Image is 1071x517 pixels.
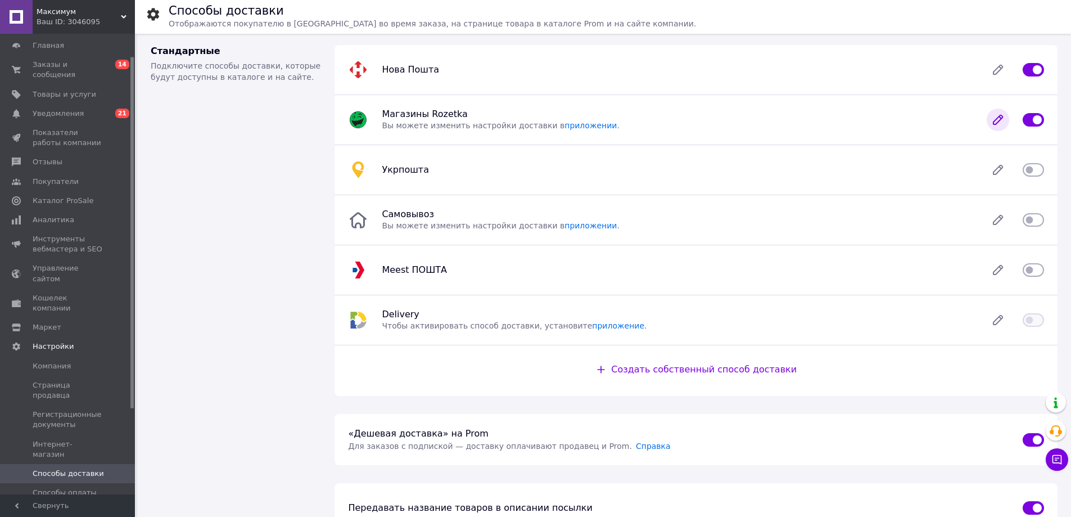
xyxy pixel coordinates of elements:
a: Справка [636,442,671,451]
span: Укрпошта [382,164,429,175]
span: Показатели работы компании [33,128,104,148]
span: Нова Пошта [382,64,439,75]
h1: Способы доставки [169,4,284,17]
span: Настройки [33,341,74,352]
span: Для заказов с подпиской — доставку оплачивают продавец и Prom . [348,442,632,451]
a: приложение [592,321,644,330]
div: Ваш ID: 3046095 [37,17,135,27]
a: приложении [564,121,617,130]
span: Аналитика [33,215,74,225]
span: Интернет-магазин [33,439,104,460]
span: Максимум [37,7,121,17]
span: Управление сайтом [33,263,104,284]
span: Отзывы [33,157,62,167]
span: «Дешевая доставка» на Prom [348,428,488,439]
span: Способы доставки [33,469,104,479]
span: Компания [33,361,71,371]
span: Товары и услуги [33,89,96,100]
span: 14 [115,60,129,69]
span: Маркет [33,322,61,332]
span: Meest ПОШТА [382,264,447,275]
span: Каталог ProSale [33,196,93,206]
span: Уведомления [33,109,84,119]
span: Магазины Rozetka [382,109,467,119]
span: Передавать название товаров в описании посылки [348,502,593,513]
span: Кошелек компании [33,293,104,313]
a: приложении [564,221,617,230]
span: 21 [115,109,129,118]
span: Отображаются покупателю в [GEOGRAPHIC_DATA] во время заказа, на странице товара в каталоге Prom и... [169,19,696,28]
span: Самовывоз [382,209,434,219]
span: Delivery [382,309,419,320]
span: Подключите способы доставки, которые будут доступны в каталоге и на сайте. [151,61,320,82]
span: Стандартные [151,46,220,56]
span: Инструменты вебмастера и SEO [33,234,104,254]
span: Вы можете изменить настройки доставки в . [382,221,620,230]
span: Заказы и сообщения [33,60,104,80]
button: Чат с покупателем [1046,448,1068,471]
span: Главная [33,41,64,51]
span: Регистрационные документы [33,410,104,430]
span: Вы можете изменить настройки доставки в . [382,121,620,130]
span: Покупатели [33,177,79,187]
span: Чтобы активировать способ доставки, установите . [382,321,647,330]
span: Страница продавца [33,380,104,401]
span: Способы оплаты [33,488,97,498]
span: Создать собственный способ доставки [611,364,797,375]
